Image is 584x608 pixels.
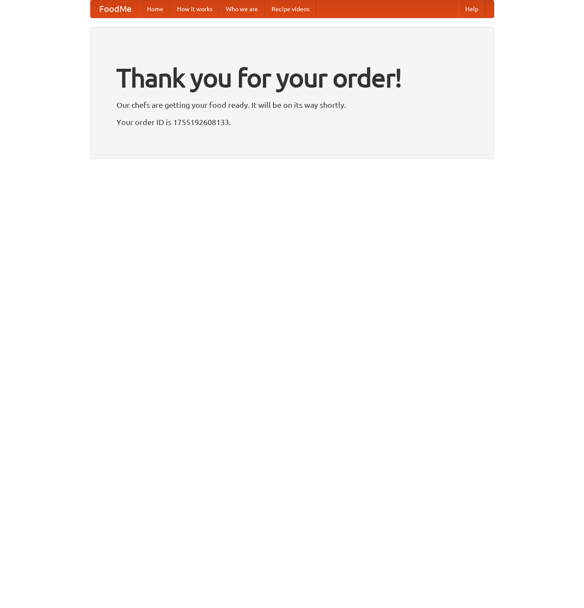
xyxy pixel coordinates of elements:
h1: Thank you for your order! [116,57,468,98]
a: Recipe videos [265,0,316,18]
a: Who we are [219,0,265,18]
a: Home [140,0,170,18]
p: Your order ID is 1755192608133. [116,116,468,128]
p: Our chefs are getting your food ready. It will be on its way shortly. [116,98,468,111]
a: Help [459,0,485,18]
a: How it works [170,0,219,18]
a: FoodMe [91,0,140,18]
